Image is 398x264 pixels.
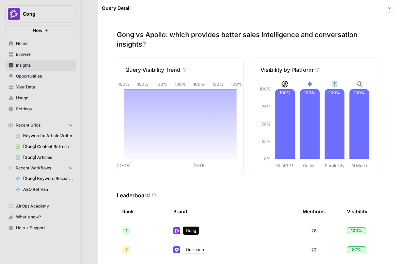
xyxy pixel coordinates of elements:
tspan: 100% [212,82,224,87]
text: 100% [354,90,365,95]
span: 2 [125,247,128,253]
img: w6cjb6u2gvpdnjw72qw8i2q5f3eb [173,227,180,234]
tspan: 100% [156,82,167,87]
img: hqfc7lxcqkggco7ktn8he1iiiia8 [173,246,180,253]
tspan: Perplexity [325,163,345,168]
tspan: [DATE] [192,163,206,168]
h3: Leaderboard [117,191,150,199]
div: Outreach [183,246,207,254]
tspan: 75% [262,104,271,109]
tspan: Gemini [303,163,317,168]
span: 28 [311,227,317,234]
div: Rank [122,202,134,221]
tspan: 100% [175,82,186,87]
div: Brand [173,202,292,221]
tspan: 100% [259,86,271,92]
span: 100 % [351,228,362,234]
tspan: AI Mode [352,163,367,168]
div: Gong [183,227,199,235]
span: 1 [126,228,127,234]
tspan: ChatGPT [276,163,294,168]
tspan: 25% [262,139,271,144]
tspan: 100% [231,82,242,87]
p: Gong vs Apollo: which provides better sales intelligence and conversation insights? [117,30,379,49]
span: 82 % [352,247,361,253]
text: 100% [329,90,340,95]
tspan: 100% [193,82,205,87]
tspan: [DATE] [117,163,131,168]
div: Visibility [347,202,367,221]
tspan: 50% [261,121,271,127]
div: Mentions [303,202,325,221]
text: 100% [280,90,291,95]
span: 23 [311,246,317,253]
tspan: 100% [118,82,130,87]
tspan: 0% [264,156,271,161]
tspan: 100% [137,82,148,87]
div: Query Detail [102,5,383,12]
text: 100% [304,90,316,95]
p: Visibility by Platform [260,66,313,74]
p: Query Visibility Trend [125,66,180,74]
